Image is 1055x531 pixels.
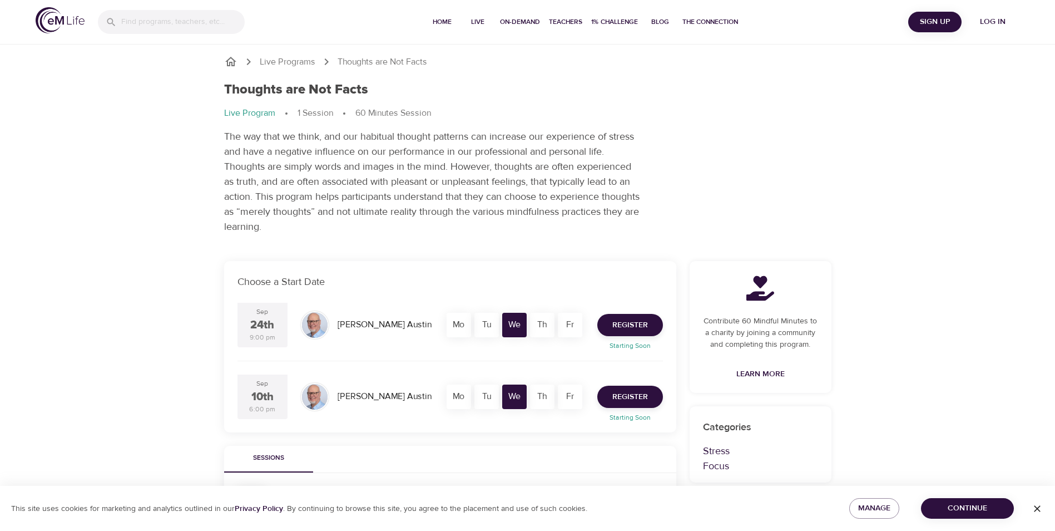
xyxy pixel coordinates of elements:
div: Sep [256,307,268,317]
p: Starting Soon [591,341,670,351]
img: logo [36,7,85,33]
div: Mo [447,313,471,337]
div: We [502,385,527,409]
button: Register [597,314,663,336]
div: Tu [474,313,499,337]
h1: Thoughts are Not Facts [224,82,368,98]
p: Starting Soon [591,412,670,422]
div: Fr [558,385,582,409]
span: Log in [970,15,1015,29]
div: 10th [251,389,274,405]
span: On-Demand [500,16,540,28]
span: 1% Challenge [591,16,638,28]
div: 24th [250,317,274,333]
button: Sign Up [908,12,962,32]
p: The way that we think, and our habitual thought patterns can increase our experience of stress an... [224,129,641,234]
div: Fr [558,313,582,337]
p: 60 Minutes Session [355,107,431,120]
div: Sep [256,379,268,389]
button: Continue [921,498,1014,519]
p: Contribute 60 Mindful Minutes to a charity by joining a community and completing this program. [703,316,818,351]
span: Manage [858,501,890,515]
button: Manage [849,498,899,519]
span: Sessions [231,453,306,464]
span: Teachers [549,16,582,28]
p: Categories [703,420,818,435]
span: Register [612,390,648,404]
span: Live [464,16,491,28]
span: Home [429,16,455,28]
span: Sign Up [913,15,957,29]
p: 1 Session [298,107,333,120]
div: We [502,313,527,337]
span: Learn More [736,367,785,381]
span: Register [612,318,648,332]
p: Live Program [224,107,275,120]
nav: breadcrumb [224,107,831,120]
a: Live Programs [260,56,315,68]
div: Tu [474,385,499,409]
p: Choose a Start Date [237,274,663,289]
div: Th [530,313,554,337]
div: 9:00 pm [250,333,275,342]
span: Blog [647,16,673,28]
a: Learn More [732,364,789,385]
span: The Connection [682,16,738,28]
span: Continue [930,501,1005,515]
p: Stress [703,444,818,459]
p: Thoughts are Not Facts [338,56,427,68]
p: Focus [703,459,818,474]
div: Th [530,385,554,409]
button: Register [597,386,663,408]
input: Find programs, teachers, etc... [121,10,245,34]
div: [PERSON_NAME] Austin [333,386,436,407]
button: Log in [966,12,1019,32]
a: Privacy Policy [235,504,283,514]
nav: breadcrumb [224,55,831,68]
div: [PERSON_NAME] Austin [333,314,436,336]
div: Mo [447,385,471,409]
div: 6:00 pm [249,405,275,414]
